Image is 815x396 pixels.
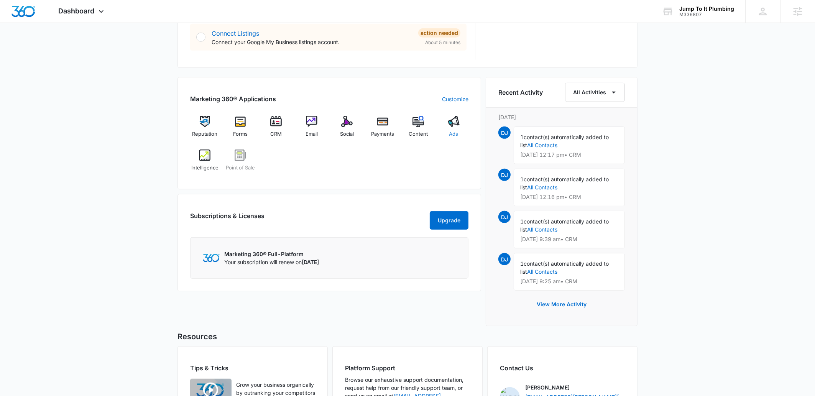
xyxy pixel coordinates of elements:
a: Email [297,116,326,143]
span: contact(s) automatically added to list [520,176,609,191]
span: [DATE] [302,259,319,265]
p: [PERSON_NAME] [525,383,570,391]
a: CRM [261,116,291,143]
span: DJ [498,127,511,139]
span: 1 [520,176,524,182]
a: All Contacts [527,184,557,191]
span: DJ [498,211,511,223]
img: Marketing 360 Logo [203,254,220,262]
span: Email [306,130,318,138]
span: Social [340,130,354,138]
span: CRM [270,130,282,138]
span: Dashboard [59,7,95,15]
a: Point of Sale [226,150,255,177]
span: Ads [449,130,458,138]
span: Reputation [192,130,217,138]
h5: Resources [177,331,638,342]
a: All Contacts [527,226,557,233]
span: contact(s) automatically added to list [520,260,609,275]
a: All Contacts [527,142,557,148]
p: Marketing 360® Full-Platform [224,250,319,258]
p: [DATE] 9:25 am • CRM [520,279,618,284]
span: 1 [520,134,524,140]
div: account name [679,6,734,12]
h2: Contact Us [500,363,625,373]
p: [DATE] [498,113,625,121]
span: contact(s) automatically added to list [520,134,609,148]
div: account id [679,12,734,17]
h6: Recent Activity [498,88,543,97]
span: DJ [498,253,511,265]
p: Connect your Google My Business listings account. [212,38,412,46]
a: All Contacts [527,268,557,275]
span: Forms [233,130,248,138]
a: Reputation [190,116,220,143]
span: DJ [498,169,511,181]
button: View More Activity [529,295,594,314]
p: [DATE] 12:17 pm • CRM [520,152,618,158]
p: [DATE] 9:39 am • CRM [520,237,618,242]
span: Payments [371,130,394,138]
span: Point of Sale [226,164,255,172]
button: All Activities [565,83,625,102]
span: 1 [520,218,524,225]
a: Ads [439,116,468,143]
a: Payments [368,116,398,143]
button: Upgrade [430,211,468,230]
span: About 5 minutes [425,39,460,46]
a: Forms [226,116,255,143]
span: Intelligence [191,164,219,172]
span: contact(s) automatically added to list [520,218,609,233]
h2: Platform Support [345,363,470,373]
a: Connect Listings [212,30,259,37]
div: Action Needed [418,28,460,38]
h2: Tips & Tricks [190,363,315,373]
a: Content [404,116,433,143]
p: Your subscription will renew on [224,258,319,266]
a: Customize [442,95,468,103]
h2: Subscriptions & Licenses [190,211,265,227]
a: Intelligence [190,150,220,177]
p: [DATE] 12:16 pm • CRM [520,194,618,200]
a: Social [332,116,362,143]
span: Content [409,130,428,138]
span: 1 [520,260,524,267]
h2: Marketing 360® Applications [190,94,276,104]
